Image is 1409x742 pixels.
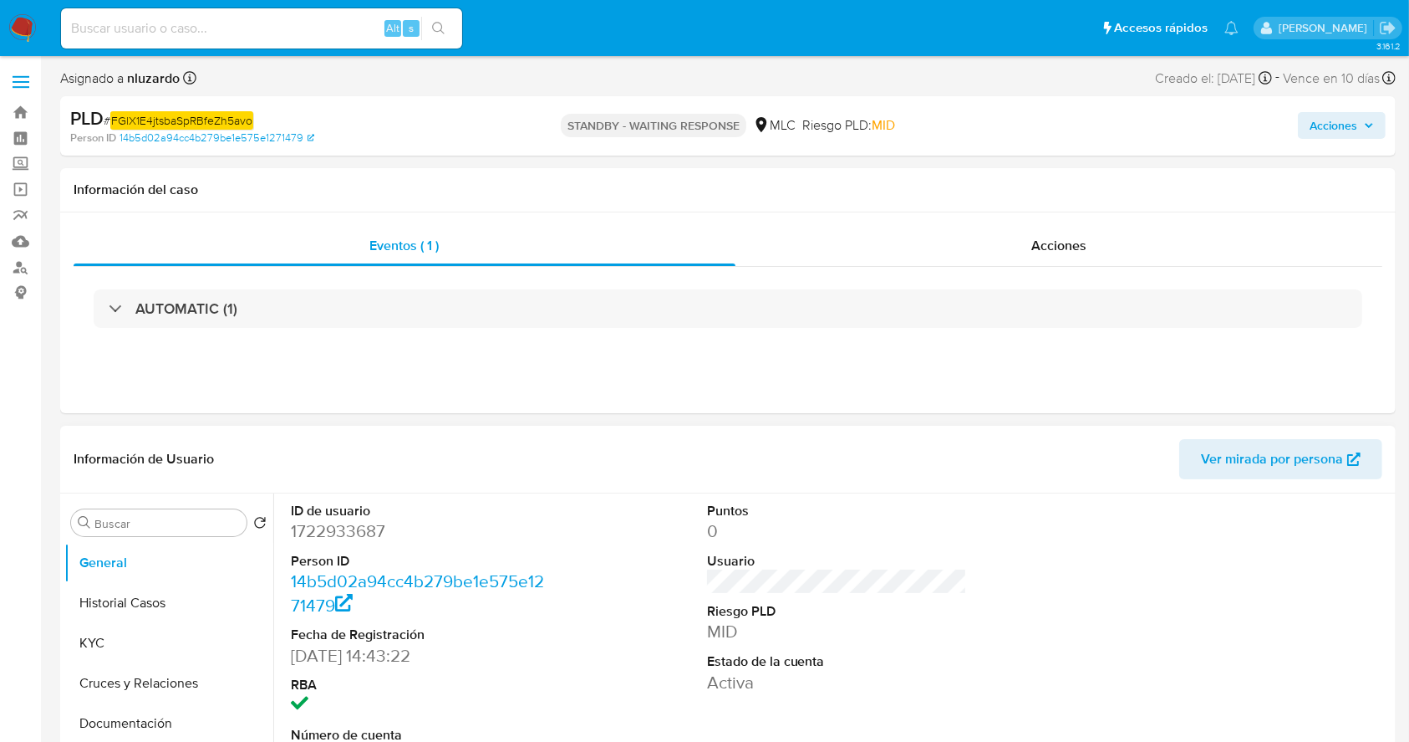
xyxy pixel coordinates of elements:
[1179,439,1382,479] button: Ver mirada por persona
[1283,69,1380,88] span: Vence en 10 días
[753,116,796,135] div: MLC
[78,516,91,530] button: Buscar
[94,516,240,531] input: Buscar
[135,299,237,318] h3: AUTOMATIC (1)
[120,130,314,146] a: 14b5d02a94cc4b279be1e575e1271479
[707,502,968,520] dt: Puntos
[707,620,968,643] dd: MID
[386,20,399,36] span: Alt
[124,69,180,88] b: nluzardo
[1379,19,1396,37] a: Salir
[409,20,414,36] span: s
[291,626,552,644] dt: Fecha de Registración
[1031,236,1086,255] span: Acciones
[1279,20,1373,36] p: nicolas.luzardo@mercadolibre.com
[74,182,1382,198] h1: Información del caso
[421,17,455,40] button: search-icon
[291,676,552,694] dt: RBA
[707,671,968,694] dd: Activa
[70,105,104,131] b: PLD
[1224,21,1239,35] a: Notificaciones
[64,543,273,583] button: General
[110,111,253,130] em: FGlX1E4jtsbaSpRBfeZh5avo
[253,516,267,535] button: Volver al orden por defecto
[707,652,968,671] dt: Estado de la cuenta
[872,115,895,135] span: MID
[60,69,180,88] span: Asignado a
[291,569,544,617] a: 14b5d02a94cc4b279be1e575e1271479
[74,451,214,468] h1: Información de Usuario
[561,114,746,137] p: STANDBY - WAITING RESPONSE
[1310,112,1357,139] span: Acciones
[64,583,273,623] button: Historial Casos
[1155,67,1272,90] div: Creado el: [DATE]
[104,111,253,130] span: #
[64,663,273,704] button: Cruces y Relaciones
[291,502,552,520] dt: ID de usuario
[802,116,895,135] span: Riesgo PLD:
[291,552,552,571] dt: Person ID
[707,519,968,543] dd: 0
[707,602,968,621] dt: Riesgo PLD
[1275,67,1279,90] span: -
[707,552,968,571] dt: Usuario
[291,644,552,668] dd: [DATE] 14:43:22
[291,519,552,543] dd: 1722933687
[1201,439,1343,479] span: Ver mirada por persona
[94,289,1362,328] div: AUTOMATIC (1)
[1114,19,1208,37] span: Accesos rápidos
[70,130,116,146] b: Person ID
[61,18,462,39] input: Buscar usuario o caso...
[1298,112,1386,139] button: Acciones
[64,623,273,663] button: KYC
[369,236,439,255] span: Eventos ( 1 )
